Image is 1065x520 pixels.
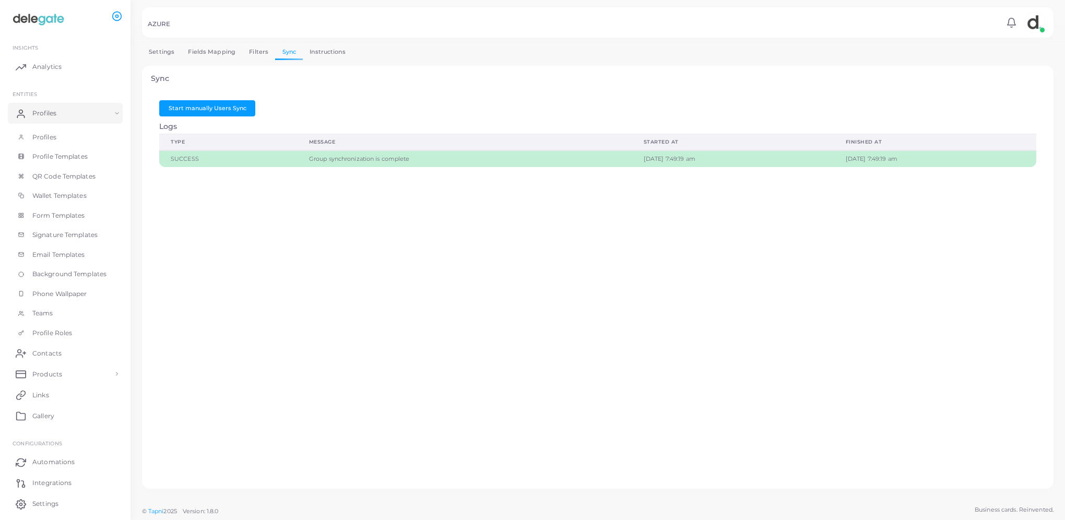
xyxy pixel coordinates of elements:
[151,74,1045,83] h4: Sync
[8,452,123,472] a: Automations
[183,507,219,515] span: Version: 1.8.0
[142,507,218,516] span: ©
[8,342,123,363] a: Contacts
[8,493,123,514] a: Settings
[32,457,75,467] span: Automations
[8,56,123,77] a: Analytics
[32,230,98,240] span: Signature Templates
[32,411,54,421] span: Gallery
[163,507,176,516] span: 2025
[148,507,164,515] a: Tapni
[242,44,275,60] a: Filters
[8,103,123,124] a: Profiles
[1021,12,1048,33] a: avatar
[32,172,96,181] span: QR Code Templates
[846,138,1025,146] div: Finished at
[142,44,181,60] a: Settings
[32,478,72,488] span: Integrations
[8,167,123,186] a: QR Code Templates
[298,150,632,168] td: Group synchronization is complete
[8,363,123,384] a: Products
[8,245,123,265] a: Email Templates
[32,349,62,358] span: Contacts
[159,150,298,168] td: SUCCESS
[13,91,37,97] span: ENTITIES
[8,472,123,493] a: Integrations
[8,147,123,167] a: Profile Templates
[8,405,123,426] a: Gallery
[32,499,58,509] span: Settings
[32,250,85,259] span: Email Templates
[8,225,123,245] a: Signature Templates
[8,264,123,284] a: Background Templates
[32,62,62,72] span: Analytics
[32,191,87,200] span: Wallet Templates
[32,152,88,161] span: Profile Templates
[32,289,87,299] span: Phone Wallpaper
[644,138,823,146] div: Started at
[171,138,286,146] div: Type
[13,440,62,446] span: Configurations
[159,100,255,116] button: Start manually Users Sync
[8,303,123,323] a: Teams
[13,44,38,51] span: INSIGHTS
[148,20,171,28] h5: AZURE
[181,44,242,60] a: Fields Mapping
[834,150,1036,168] td: [DATE] 7:49:19 am
[8,186,123,206] a: Wallet Templates
[309,138,621,146] div: Message
[159,122,1036,131] h4: Logs
[8,206,123,226] a: Form Templates
[8,127,123,147] a: Profiles
[9,10,67,29] img: logo
[32,109,56,118] span: Profiles
[8,323,123,343] a: Profile Roles
[32,211,85,220] span: Form Templates
[32,309,53,318] span: Teams
[32,328,72,338] span: Profile Roles
[275,44,303,60] a: Sync
[32,370,62,379] span: Products
[32,391,49,400] span: Links
[8,384,123,405] a: Links
[632,150,834,168] td: [DATE] 7:49:19 am
[32,269,106,279] span: Background Templates
[32,133,56,142] span: Profiles
[8,284,123,304] a: Phone Wallpaper
[303,44,352,60] a: Instructions
[1024,12,1045,33] img: avatar
[975,505,1054,514] span: Business cards. Reinvented.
